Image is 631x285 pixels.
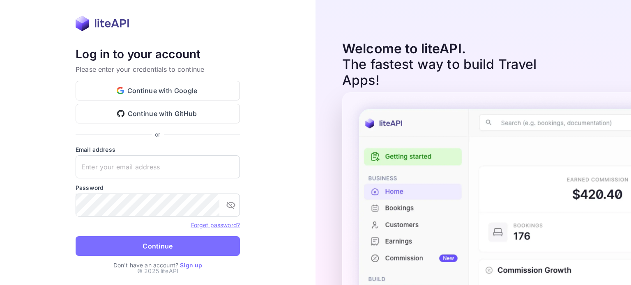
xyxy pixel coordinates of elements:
[191,221,240,229] a: Forget password?
[76,183,240,192] label: Password
[76,81,240,100] button: Continue with Google
[76,261,240,269] p: Don't have an account?
[223,197,239,213] button: toggle password visibility
[76,104,240,123] button: Continue with GitHub
[76,64,240,74] p: Please enter your credentials to continue
[137,267,178,275] p: © 2025 liteAPI
[76,155,240,178] input: Enter your email address
[180,262,202,269] a: Sign up
[76,16,133,32] img: liteapi
[155,130,160,139] p: or
[342,41,568,57] p: Welcome to liteAPI.
[76,236,240,256] button: Continue
[76,47,240,62] h4: Log in to your account
[191,221,240,228] a: Forget password?
[342,57,568,88] p: The fastest way to build Travel Apps!
[76,145,240,154] label: Email address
